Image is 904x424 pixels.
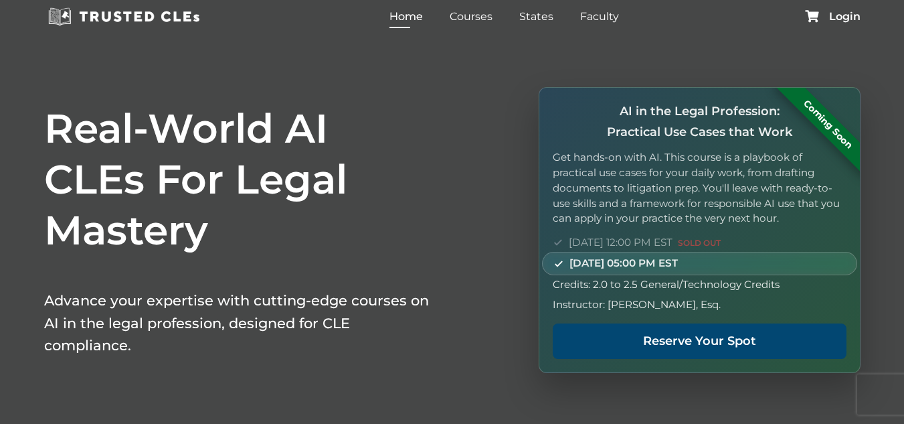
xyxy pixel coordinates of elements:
[569,234,721,251] span: [DATE] 12:00 PM EST
[553,150,846,226] p: Get hands-on with AI. This course is a playbook of practical use cases for your daily work, from ...
[553,101,846,142] h4: AI in the Legal Profession: Practical Use Cases that Work
[386,7,426,26] a: Home
[44,7,204,27] img: Trusted CLEs
[553,297,721,313] span: Instructor: [PERSON_NAME], Esq.
[829,11,861,22] a: Login
[775,72,880,177] div: Coming Soon
[553,277,780,293] span: Credits: 2.0 to 2.5 General/Technology Credits
[44,103,432,256] h1: Real-World AI CLEs For Legal Mastery
[678,238,721,248] span: SOLD OUT
[577,7,622,26] a: Faculty
[569,255,678,271] span: [DATE] 05:00 PM EST
[553,324,846,359] a: Reserve Your Spot
[516,7,557,26] a: States
[44,289,432,357] p: Advance your expertise with cutting-edge courses on AI in the legal profession, designed for CLE ...
[446,7,496,26] a: Courses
